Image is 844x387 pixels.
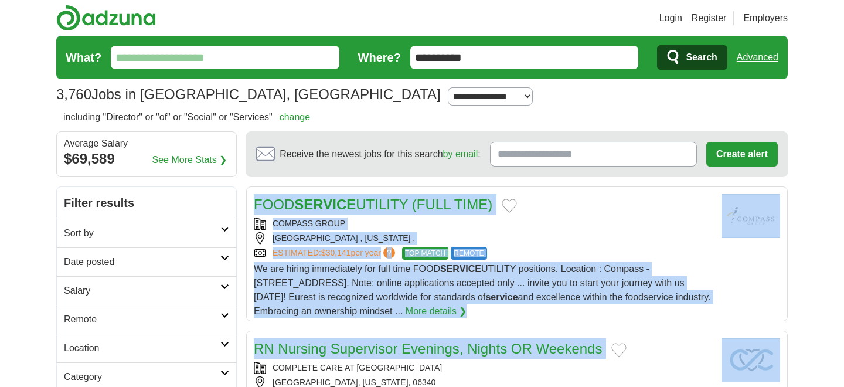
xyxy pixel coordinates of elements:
a: Location [57,334,236,362]
h2: Sort by [64,226,220,240]
h2: Date posted [64,255,220,269]
a: See More Stats ❯ [152,153,227,167]
a: Employers [743,11,788,25]
a: RN Nursing Supervisor Evenings, Nights OR Weekends [254,341,602,357]
span: 3,760 [56,84,91,105]
span: Receive the newest jobs for this search : [280,147,480,161]
a: change [280,112,311,122]
button: Add to favorite jobs [502,199,517,213]
span: TOP MATCH [402,247,448,260]
a: Login [659,11,682,25]
div: COMPLETE CARE AT [GEOGRAPHIC_DATA] [254,362,712,374]
strong: SERVICE [440,264,481,274]
a: Register [692,11,727,25]
h1: Jobs in [GEOGRAPHIC_DATA], [GEOGRAPHIC_DATA] [56,86,441,102]
a: FOODSERVICEUTILITY (FULL TIME) [254,196,492,212]
h2: Remote [64,313,220,327]
a: More details ❯ [406,304,467,318]
h2: Category [64,370,220,384]
button: Search [657,45,727,70]
a: Sort by [57,219,236,247]
button: Create alert [706,142,778,167]
img: Compass Group logo [722,194,780,238]
h2: Salary [64,284,220,298]
button: Add to favorite jobs [611,343,627,357]
a: Date posted [57,247,236,276]
span: REMOTE [451,247,486,260]
img: Adzuna logo [56,5,156,31]
a: by email [443,149,478,159]
div: $69,589 [64,148,229,169]
strong: service [485,292,518,302]
span: $30,141 [321,248,351,257]
a: Salary [57,276,236,305]
span: Search [686,46,717,69]
span: ? [383,247,395,259]
div: [GEOGRAPHIC_DATA] , [US_STATE] , [254,232,712,245]
span: We are hiring immediately for full time FOOD UTILITY positions. Location : Compass - [STREET_ADDR... [254,264,710,316]
div: Average Salary [64,139,229,148]
img: Company logo [722,338,780,382]
h2: including "Director" or "of" or "Social" or "Services" [63,110,310,124]
a: Advanced [737,46,778,69]
label: What? [66,49,101,66]
h2: Filter results [57,187,236,219]
strong: SERVICE [294,196,356,212]
a: ESTIMATED:$30,141per year? [273,247,397,260]
a: COMPASS GROUP [273,219,345,228]
label: Where? [358,49,401,66]
a: Remote [57,305,236,334]
h2: Location [64,341,220,355]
